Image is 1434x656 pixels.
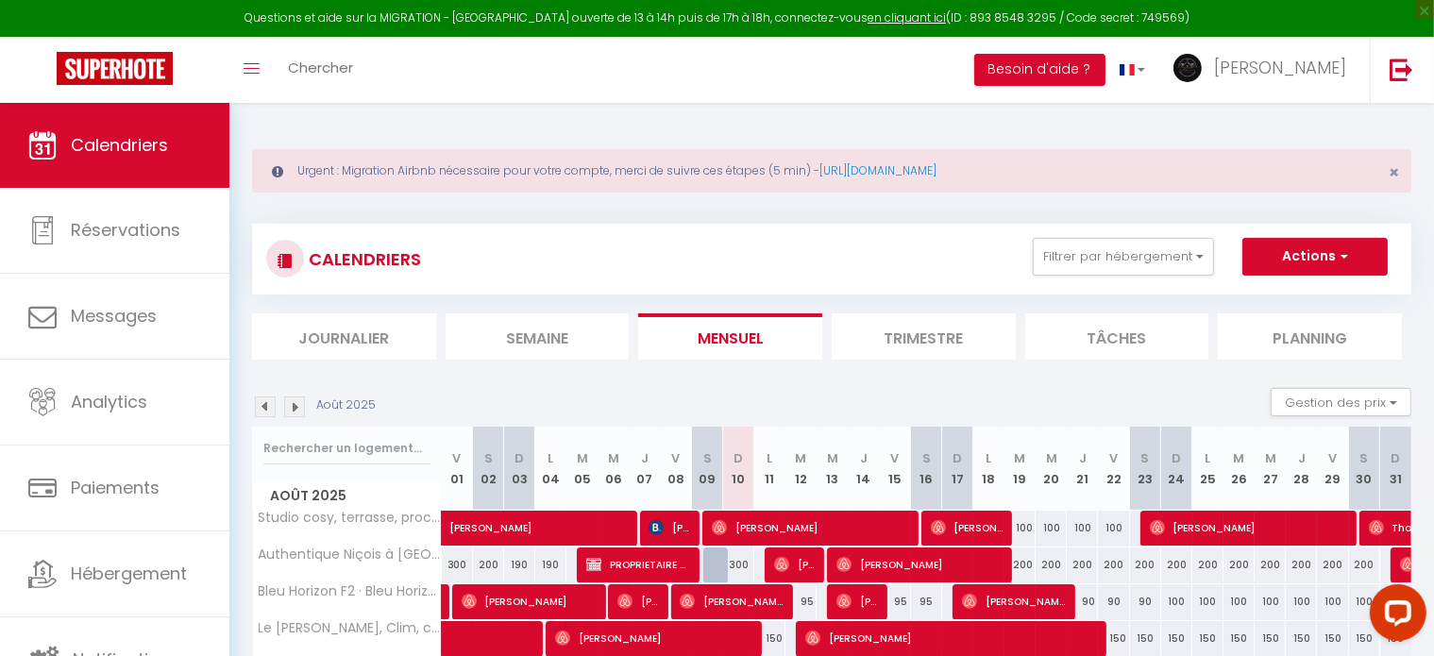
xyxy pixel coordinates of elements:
div: 300 [442,547,473,582]
abbr: S [484,449,493,467]
span: [PERSON_NAME] [836,583,878,619]
abbr: V [672,449,681,467]
span: [PERSON_NAME] [680,583,784,619]
div: Urgent : Migration Airbnb nécessaire pour votre compte, merci de suivre ces étapes (5 min) - [252,149,1411,193]
span: Août 2025 [253,482,441,510]
div: 100 [1223,584,1255,619]
th: 30 [1349,427,1380,511]
th: 11 [754,427,785,511]
span: [PERSON_NAME] [617,583,659,619]
th: 08 [660,427,691,511]
img: ... [1173,54,1202,82]
th: 13 [817,427,848,511]
th: 21 [1067,427,1098,511]
div: 95 [879,584,910,619]
span: Chercher [288,58,353,77]
li: Planning [1218,313,1402,360]
abbr: V [1329,449,1338,467]
th: 22 [1098,427,1129,511]
abbr: S [1141,449,1150,467]
span: Calendriers [71,133,168,157]
div: 190 [535,547,566,582]
li: Tâches [1025,313,1209,360]
div: 150 [1161,621,1192,656]
abbr: M [1015,449,1026,467]
button: Gestion des prix [1271,388,1411,416]
th: 06 [598,427,629,511]
th: 29 [1317,427,1348,511]
a: Chercher [274,37,367,103]
button: Filtrer par hébergement [1033,238,1214,276]
abbr: S [703,449,712,467]
div: 150 [1130,621,1161,656]
input: Rechercher un logement... [263,431,430,465]
abbr: M [827,449,838,467]
span: [PERSON_NAME] [1214,56,1346,79]
th: 16 [911,427,942,511]
div: 200 [1098,547,1129,582]
th: 04 [535,427,566,511]
abbr: D [1172,449,1181,467]
div: 200 [1223,547,1255,582]
li: Mensuel [638,313,822,360]
abbr: M [1046,449,1057,467]
div: 150 [1286,621,1317,656]
span: Bleu Horizon F2 · Bleu Horizon [256,584,445,598]
abbr: L [986,449,991,467]
div: 150 [754,621,785,656]
th: 20 [1036,427,1067,511]
th: 27 [1255,427,1286,511]
abbr: S [1360,449,1369,467]
abbr: M [577,449,588,467]
abbr: V [453,449,462,467]
div: 95 [911,584,942,619]
span: [PERSON_NAME] [555,620,752,656]
abbr: D [953,449,962,467]
abbr: S [922,449,931,467]
th: 23 [1130,427,1161,511]
span: [PERSON_NAME] [774,547,816,582]
th: 31 [1380,427,1411,511]
abbr: L [1205,449,1210,467]
th: 07 [629,427,660,511]
div: 100 [1255,584,1286,619]
abbr: J [641,449,649,467]
button: Close [1389,164,1399,181]
th: 26 [1223,427,1255,511]
span: Réservations [71,218,180,242]
th: 28 [1286,427,1317,511]
div: 100 [1067,511,1098,546]
button: Actions [1242,238,1388,276]
a: [URL][DOMAIN_NAME] [819,162,936,178]
abbr: L [548,449,553,467]
div: 90 [1098,584,1129,619]
span: Paiements [71,476,160,499]
abbr: M [796,449,807,467]
abbr: D [515,449,524,467]
abbr: V [1110,449,1119,467]
span: [PERSON_NAME] [805,620,1096,656]
div: 200 [1004,547,1036,582]
abbr: D [1392,449,1401,467]
div: 200 [1161,547,1192,582]
div: 100 [1098,511,1129,546]
div: 150 [1192,621,1223,656]
th: 14 [848,427,879,511]
abbr: J [860,449,868,467]
div: 90 [1130,584,1161,619]
a: [PERSON_NAME] [442,511,473,547]
div: 150 [1349,621,1380,656]
span: [PERSON_NAME] [1150,510,1347,546]
div: 200 [1192,547,1223,582]
div: 190 [504,547,535,582]
th: 15 [879,427,910,511]
span: [PERSON_NAME] [962,583,1066,619]
div: 100 [1161,584,1192,619]
div: 200 [1036,547,1067,582]
span: [PERSON_NAME] [462,583,597,619]
span: Studio cosy, terrasse, proche [GEOGRAPHIC_DATA] et tramway [256,511,445,525]
th: 19 [1004,427,1036,511]
abbr: J [1298,449,1306,467]
th: 24 [1161,427,1192,511]
div: 150 [1317,621,1348,656]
